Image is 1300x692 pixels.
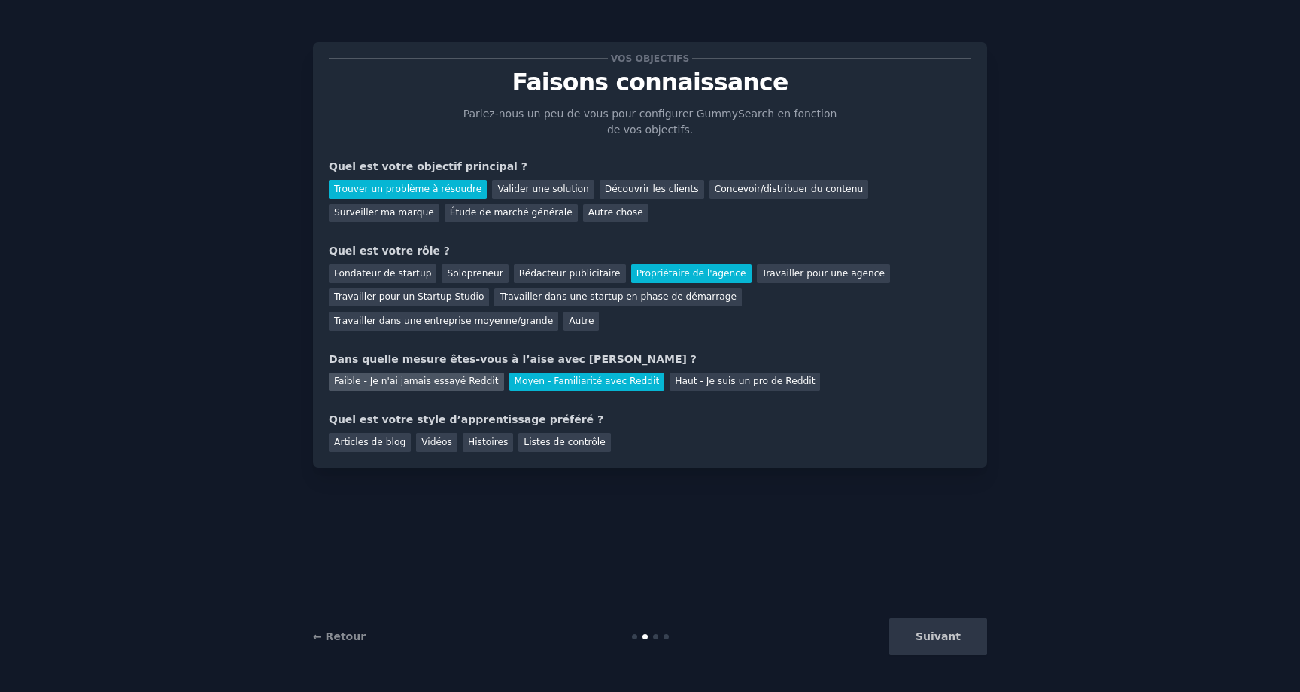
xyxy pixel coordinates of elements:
font: Moyen - Familiarité avec Reddit [515,376,660,386]
font: Propriétaire de l'agence [636,268,746,279]
font: Haut - Je suis un pro de Reddit [675,376,815,386]
font: Surveiller ma marque [334,207,434,218]
font: Étude de marché générale [450,207,573,218]
font: Autre [569,316,594,326]
font: Histoires [468,437,508,447]
font: Valider une solution [497,184,588,194]
font: Travailler pour une agence [762,268,885,279]
font: Quel est votre style d’apprentissage préféré ? [329,413,603,425]
font: Concevoir/distribuer du contenu [715,184,864,194]
font: Faisons connaissance [512,69,788,96]
a: ← Retour [313,630,366,642]
font: Trouver un problème à résoudre [334,184,481,194]
font: Autre chose [588,207,643,218]
font: Quel est votre rôle ? [329,245,450,257]
font: Listes de contrôle [524,437,605,447]
font: Solopreneur [447,268,503,279]
font: Parlez-nous un peu de vous pour configurer GummySearch en fonction de vos objectifs. [463,108,837,136]
font: Travailler dans une entreprise moyenne/grande [334,316,553,326]
font: Dans quelle mesure êtes-vous à l’aise avec [PERSON_NAME] ? [329,353,697,365]
font: Fondateur de startup [334,268,431,279]
font: Quel est votre objectif principal ? [329,160,527,172]
font: Travailler dans une startup en phase de démarrage [500,291,737,302]
font: Vos objectifs [611,53,690,64]
font: Faible - Je n'ai jamais essayé Reddit [334,376,499,386]
font: Vidéos [421,437,452,447]
font: Rédacteur publicitaire [519,268,621,279]
font: Articles de blog [334,437,405,447]
font: Travailler pour un Startup Studio [334,291,484,302]
font: Découvrir les clients [605,184,699,194]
